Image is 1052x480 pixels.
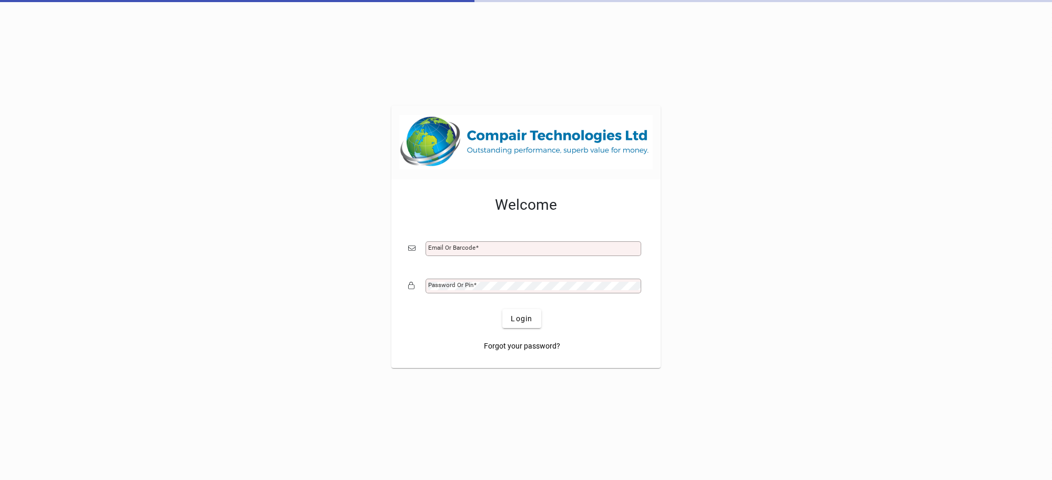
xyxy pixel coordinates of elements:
mat-label: Password or Pin [428,281,473,289]
span: Login [511,313,532,324]
a: Forgot your password? [480,336,564,355]
span: Forgot your password? [484,341,560,352]
button: Login [502,309,541,328]
h2: Welcome [408,196,644,214]
mat-label: Email or Barcode [428,244,476,251]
